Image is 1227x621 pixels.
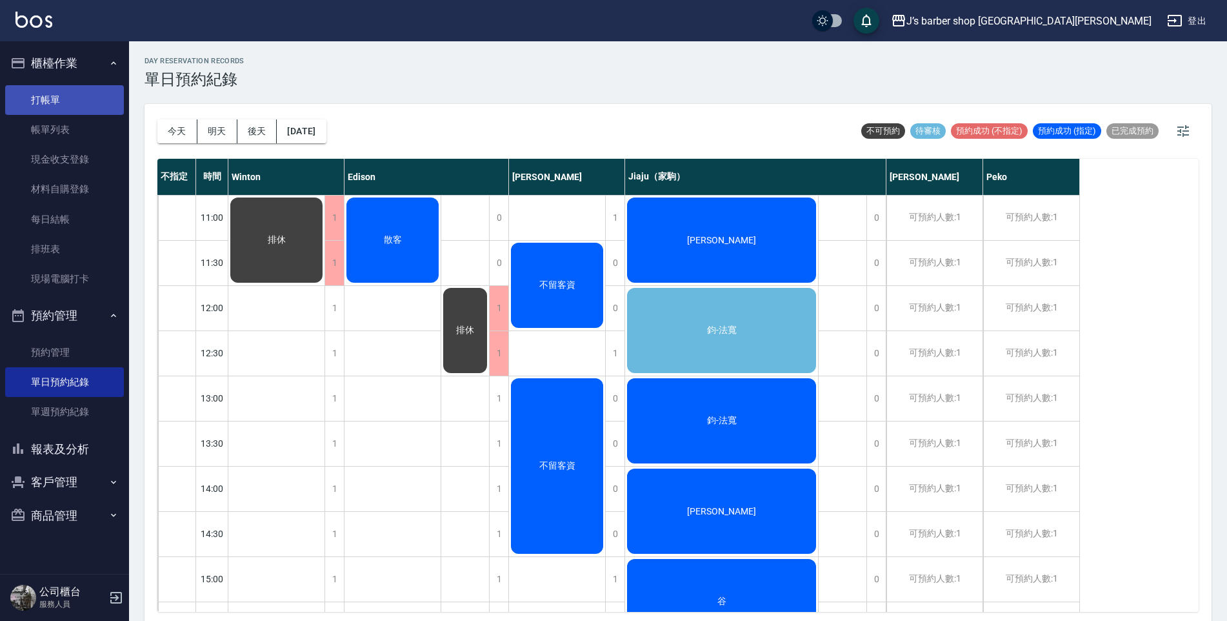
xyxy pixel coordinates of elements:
div: 0 [605,512,624,556]
a: 材料自購登錄 [5,174,124,204]
button: 明天 [197,119,237,143]
a: 單週預約紀錄 [5,397,124,427]
a: 預約管理 [5,338,124,367]
div: J’s barber shop [GEOGRAPHIC_DATA][PERSON_NAME] [906,13,1152,29]
span: 預約成功 (指定) [1033,125,1101,137]
span: 排休 [265,234,288,246]
span: 排休 [454,325,477,336]
div: 0 [605,467,624,511]
div: 可預約人數:1 [886,376,983,421]
div: 可預約人數:1 [983,196,1079,240]
span: 預約成功 (不指定) [951,125,1028,137]
a: 打帳單 [5,85,124,115]
div: 12:00 [196,285,228,331]
h3: 單日預約紀錄 [145,70,244,88]
button: 客戶管理 [5,465,124,499]
div: Winton [228,159,344,195]
span: 已完成預約 [1106,125,1159,137]
button: [DATE] [277,119,326,143]
div: 14:30 [196,511,228,556]
div: 不指定 [157,159,196,195]
div: 0 [605,422,624,466]
div: 0 [866,196,886,240]
div: 1 [489,286,508,331]
p: 服務人員 [39,598,105,610]
div: 0 [866,331,886,376]
div: 1 [489,331,508,376]
a: 排班表 [5,234,124,264]
div: 1 [324,557,344,602]
button: J’s barber shop [GEOGRAPHIC_DATA][PERSON_NAME] [886,8,1157,34]
a: 帳單列表 [5,115,124,145]
div: 11:30 [196,240,228,285]
button: save [853,8,879,34]
div: 1 [324,376,344,421]
div: 0 [605,286,624,331]
div: 1 [489,376,508,421]
button: 今天 [157,119,197,143]
div: 1 [324,467,344,511]
button: 預約管理 [5,299,124,332]
div: 15:00 [196,556,228,602]
div: 1 [489,512,508,556]
span: 待審核 [910,125,946,137]
span: 不留客資 [537,460,578,472]
div: [PERSON_NAME] [509,159,625,195]
div: 可預約人數:1 [983,286,1079,331]
div: 可預約人數:1 [983,376,1079,421]
div: 0 [866,467,886,511]
div: 13:30 [196,421,228,466]
div: 0 [605,376,624,421]
div: 0 [489,196,508,240]
div: 1 [605,196,624,240]
a: 單日預約紀錄 [5,367,124,397]
div: 可預約人數:1 [886,286,983,331]
button: 後天 [237,119,277,143]
img: Logo [15,12,52,28]
div: 0 [866,422,886,466]
button: 商品管理 [5,499,124,533]
span: 不留客資 [537,280,578,291]
div: 1 [324,286,344,331]
span: [PERSON_NAME] [684,235,759,245]
button: 櫃檯作業 [5,46,124,80]
h5: 公司櫃台 [39,585,105,598]
span: 鈞-法寬 [704,325,739,336]
div: 1 [324,422,344,466]
div: 1 [324,241,344,285]
div: 0 [866,376,886,421]
div: 0 [866,286,886,331]
div: [PERSON_NAME] [886,159,983,195]
div: Jiaju（家駒） [625,159,886,195]
button: 報表及分析 [5,433,124,466]
div: 1 [489,467,508,511]
span: 散客 [381,234,404,246]
div: 時間 [196,159,228,195]
div: 0 [866,241,886,285]
div: 可預約人數:1 [886,241,983,285]
span: 不可預約 [861,125,905,137]
div: 0 [866,512,886,556]
span: 鈞-法寬 [704,415,739,427]
span: 谷 [715,596,729,607]
div: 12:30 [196,331,228,376]
div: 可預約人數:1 [983,241,1079,285]
div: 13:00 [196,376,228,421]
div: 11:00 [196,195,228,240]
div: 可預約人數:1 [886,512,983,556]
a: 現金收支登錄 [5,145,124,174]
h2: day Reservation records [145,57,244,65]
div: 1 [489,422,508,466]
div: Edison [344,159,509,195]
div: 0 [605,241,624,285]
a: 現場電腦打卡 [5,264,124,294]
div: 可預約人數:1 [886,422,983,466]
div: 0 [866,557,886,602]
div: 0 [489,241,508,285]
button: 登出 [1162,9,1212,33]
div: 可預約人數:1 [886,467,983,511]
div: 可預約人數:1 [886,196,983,240]
div: 1 [605,557,624,602]
div: 可預約人數:1 [886,331,983,376]
div: 可預約人數:1 [983,331,1079,376]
